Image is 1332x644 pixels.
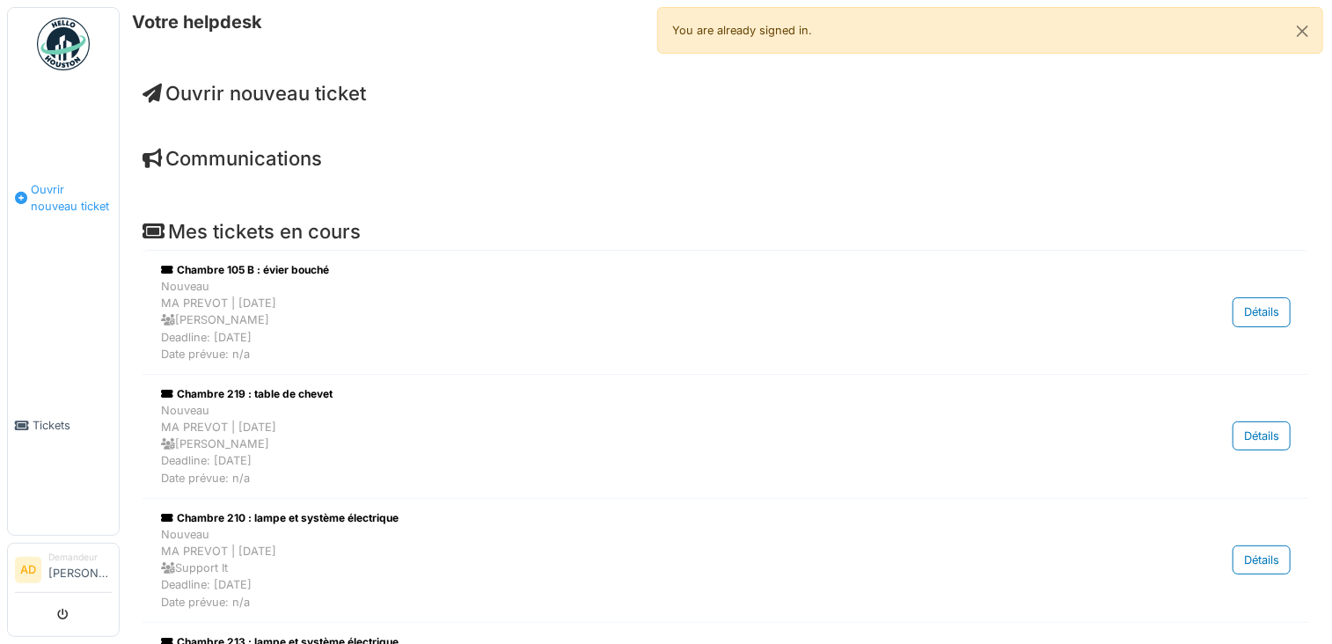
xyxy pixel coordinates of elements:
div: Demandeur [48,551,112,564]
div: Nouveau MA PREVOT | [DATE] [PERSON_NAME] Deadline: [DATE] Date prévue: n/a [161,278,1110,362]
a: Tickets [8,316,119,535]
span: Tickets [33,417,112,434]
span: Ouvrir nouveau ticket [31,181,112,215]
a: AD Demandeur[PERSON_NAME] [15,551,112,593]
div: Chambre 210 : lampe et système électrique [161,510,1110,526]
div: Détails [1233,297,1291,326]
div: Nouveau MA PREVOT | [DATE] [PERSON_NAME] Deadline: [DATE] Date prévue: n/a [161,402,1110,487]
div: Chambre 105 B : évier bouché [161,262,1110,278]
h4: Mes tickets en cours [143,220,1309,243]
a: Chambre 219 : table de chevet NouveauMA PREVOT | [DATE] [PERSON_NAME]Deadline: [DATE]Date prévue:... [157,382,1295,491]
div: Détails [1233,421,1291,450]
div: Chambre 219 : table de chevet [161,386,1110,402]
h4: Communications [143,147,1309,170]
div: Détails [1233,545,1291,574]
a: Chambre 210 : lampe et système électrique NouveauMA PREVOT | [DATE] Support ItDeadline: [DATE]Dat... [157,506,1295,615]
div: Nouveau MA PREVOT | [DATE] Support It Deadline: [DATE] Date prévue: n/a [161,526,1110,611]
li: AD [15,557,41,583]
img: Badge_color-CXgf-gQk.svg [37,18,90,70]
a: Ouvrir nouveau ticket [8,80,119,316]
li: [PERSON_NAME] [48,551,112,589]
button: Close [1283,8,1322,55]
a: Ouvrir nouveau ticket [143,82,366,105]
h6: Votre helpdesk [132,11,262,33]
div: You are already signed in. [657,7,1323,54]
a: Chambre 105 B : évier bouché NouveauMA PREVOT | [DATE] [PERSON_NAME]Deadline: [DATE]Date prévue: ... [157,258,1295,367]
